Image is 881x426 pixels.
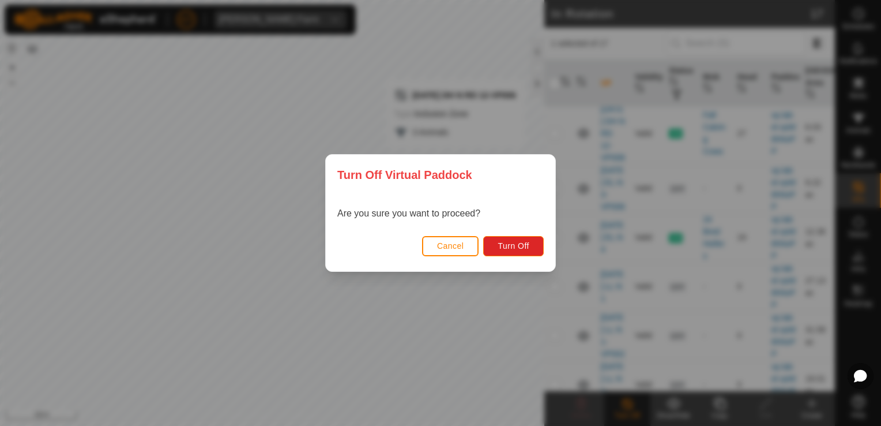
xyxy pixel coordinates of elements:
[483,236,544,256] button: Turn Off
[437,241,464,251] span: Cancel
[337,166,472,184] span: Turn Off Virtual Paddock
[498,241,529,251] span: Turn Off
[422,236,479,256] button: Cancel
[337,207,480,221] p: Are you sure you want to proceed?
